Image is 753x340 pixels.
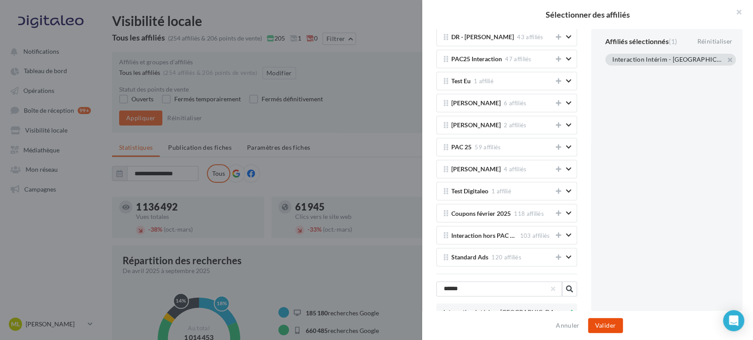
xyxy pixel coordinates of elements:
[517,33,543,41] span: 43 affiliés
[520,232,550,239] span: 103 affiliés
[475,144,501,151] span: 59 affiliés
[451,254,488,261] span: Standard Ads
[491,188,511,195] span: 1 affilié
[588,318,623,333] button: Valider
[451,34,514,41] span: DR - [PERSON_NAME]
[451,188,488,195] span: Test Digitaleo
[514,210,544,217] span: 118 affiliés
[723,310,744,331] div: Open Intercom Messenger
[504,122,526,129] span: 2 affiliés
[552,320,583,331] button: Annuler
[443,309,561,316] span: Interaction Intérim - [GEOGRAPHIC_DATA]
[693,36,736,47] div: Réinitialiser
[505,55,532,63] span: 47 affiliés
[451,233,517,242] span: Interaction hors PAC 25
[669,37,677,45] span: (1)
[451,166,501,173] span: [PERSON_NAME]
[451,100,501,107] span: [PERSON_NAME]
[451,56,502,63] span: PAC25 Interaction
[491,254,521,261] span: 120 affiliés
[451,211,511,220] span: Coupons février 2025
[504,166,526,173] span: 4 affiliés
[451,78,471,85] span: Test Eu
[474,78,494,85] span: 1 affilié
[436,11,739,18] h2: Sélectionner des affiliés
[451,122,501,129] span: [PERSON_NAME]
[504,100,526,107] span: 6 affiliés
[605,38,677,45] div: Affiliés sélectionnés
[612,56,722,64] div: Interaction Intérim - [GEOGRAPHIC_DATA]
[451,144,472,151] span: PAC 25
